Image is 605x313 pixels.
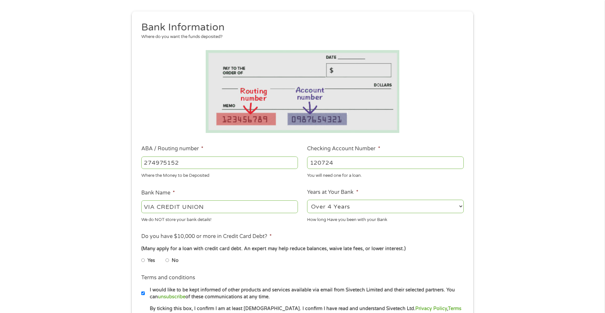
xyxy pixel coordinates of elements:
[307,156,464,169] input: 345634636
[147,257,155,264] label: Yes
[141,274,195,281] label: Terms and conditions
[141,214,298,223] div: We do NOT store your bank details!
[307,145,380,152] label: Checking Account Number
[206,50,399,133] img: Routing number location
[141,245,464,252] div: (Many apply for a loan with credit card debt. An expert may help reduce balances, waive late fees...
[141,170,298,179] div: Where the Money to be Deposited
[307,170,464,179] div: You will need one for a loan.
[158,294,185,300] a: unsubscribe
[141,34,459,40] div: Where do you want the funds deposited?
[141,156,298,169] input: 263177916
[307,189,358,196] label: Years at Your Bank
[141,145,203,152] label: ABA / Routing number
[141,233,272,240] label: Do you have $10,000 or more in Credit Card Debt?
[145,286,466,301] label: I would like to be kept informed of other products and services available via email from Sivetech...
[307,214,464,223] div: How long Have you been with your Bank
[141,21,459,34] h2: Bank Information
[415,306,447,311] a: Privacy Policy
[172,257,179,264] label: No
[141,190,175,196] label: Bank Name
